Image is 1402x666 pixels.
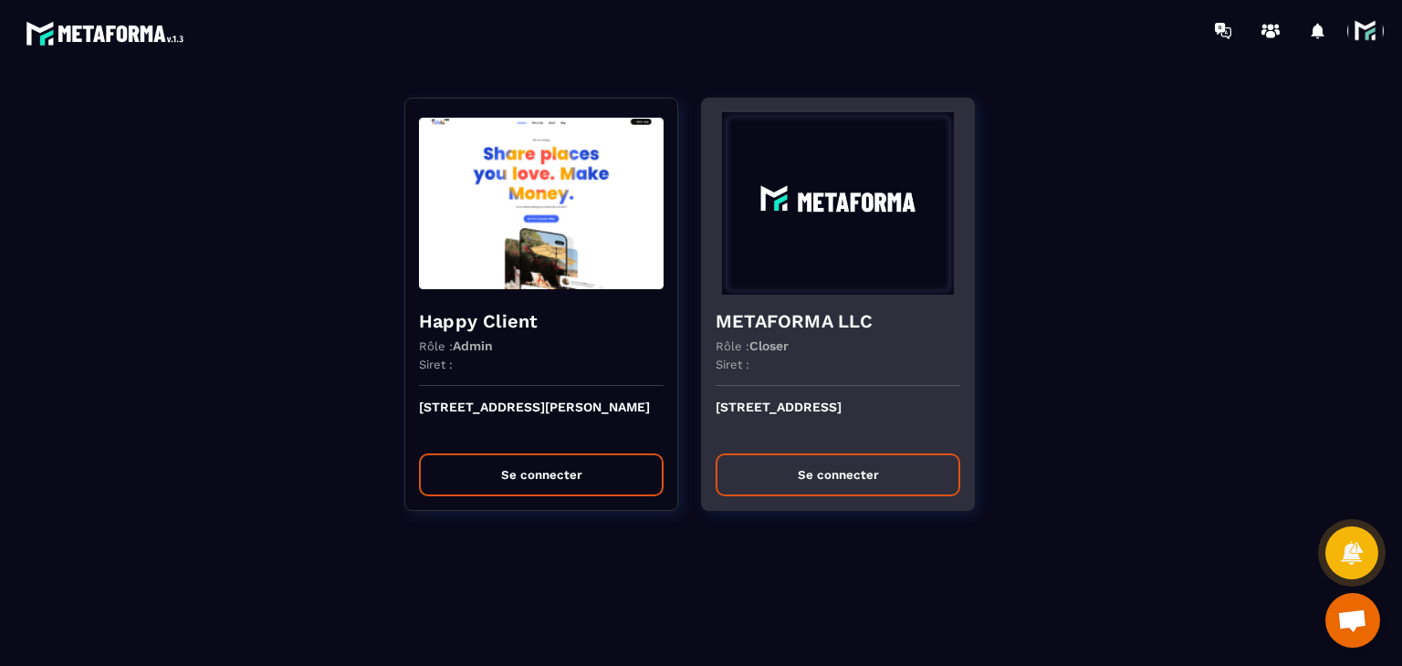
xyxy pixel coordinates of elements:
p: [STREET_ADDRESS] [716,400,960,440]
span: Admin [453,338,493,353]
button: Se connecter [419,453,664,496]
h4: Happy Client [419,308,664,334]
p: Rôle : [419,338,493,353]
p: Siret : [419,358,453,371]
button: Se connecter [716,453,960,496]
div: Ouvrir le chat [1325,593,1380,648]
p: Rôle : [716,338,789,353]
span: Closer [749,338,789,353]
img: funnel-background [419,112,664,295]
p: [STREET_ADDRESS][PERSON_NAME] [419,400,664,440]
h4: METAFORMA LLC [716,308,960,334]
img: funnel-background [716,112,960,295]
img: logo [26,16,190,50]
p: Siret : [716,358,749,371]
